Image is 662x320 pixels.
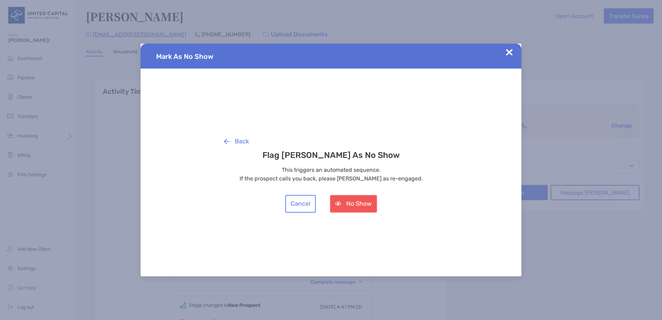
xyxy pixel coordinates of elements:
[218,150,444,160] h3: Flag [PERSON_NAME] As No Show
[335,202,341,206] img: button icon
[218,133,254,150] button: Back
[218,174,444,183] p: If the prospect calls you back, please [PERSON_NAME] as re-engaged.
[330,195,377,213] button: No Show
[285,195,316,213] button: Cancel
[506,49,513,56] img: Close Updates Zoe
[224,139,230,144] img: button icon
[156,52,213,61] span: Mark As No Show
[218,166,444,174] p: This triggers an automated sequence.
